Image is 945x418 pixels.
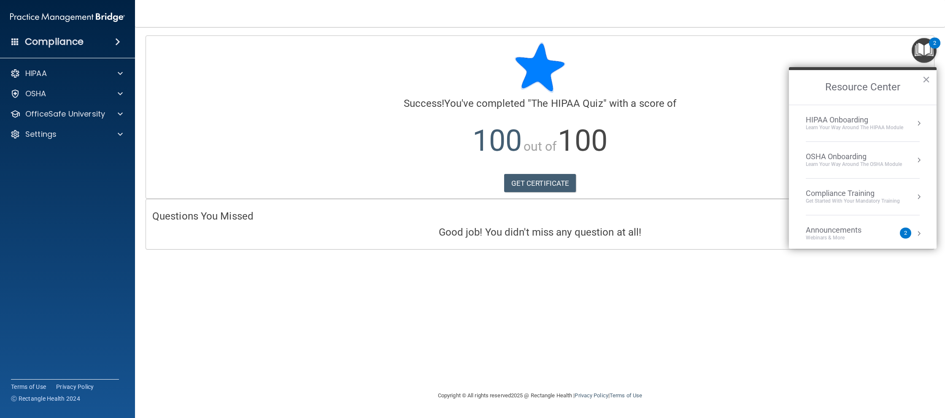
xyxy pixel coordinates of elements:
[789,67,937,249] div: Resource Center
[504,174,576,193] a: GET CERTIFICATE
[806,161,902,168] div: Learn your way around the OSHA module
[806,234,878,242] div: Webinars & More
[524,139,557,154] span: out of
[575,392,608,399] a: Privacy Policy
[912,38,937,63] button: Open Resource Center, 2 new notifications
[25,36,84,48] h4: Compliance
[25,109,105,119] p: OfficeSafe University
[11,394,80,403] span: Ⓒ Rectangle Health 2024
[25,129,57,139] p: Settings
[806,115,903,125] div: HIPAA Onboarding
[10,9,125,26] img: PMB logo
[56,383,94,391] a: Privacy Policy
[25,89,46,99] p: OSHA
[610,392,642,399] a: Terms of Use
[922,73,930,86] button: Close
[386,382,694,409] div: Copyright © All rights reserved 2025 @ Rectangle Health | |
[806,124,903,131] div: Learn Your Way around the HIPAA module
[11,383,46,391] a: Terms of Use
[10,68,123,79] a: HIPAA
[25,68,47,79] p: HIPAA
[933,43,936,54] div: 2
[10,89,123,99] a: OSHA
[903,360,935,392] iframe: Drift Widget Chat Controller
[152,211,928,222] h4: Questions You Missed
[404,98,445,109] span: Success!
[10,109,123,119] a: OfficeSafe University
[806,225,878,235] div: Announcements
[472,123,522,158] span: 100
[806,198,900,205] div: Get Started with your mandatory training
[531,98,603,109] span: The HIPAA Quiz
[515,42,565,93] img: blue-star-rounded.9d042014.png
[558,123,607,158] span: 100
[152,98,928,109] h4: You've completed " " with a score of
[152,227,928,238] h4: Good job! You didn't miss any question at all!
[789,70,937,105] h2: Resource Center
[806,152,902,161] div: OSHA Onboarding
[10,129,123,139] a: Settings
[806,189,900,198] div: Compliance Training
